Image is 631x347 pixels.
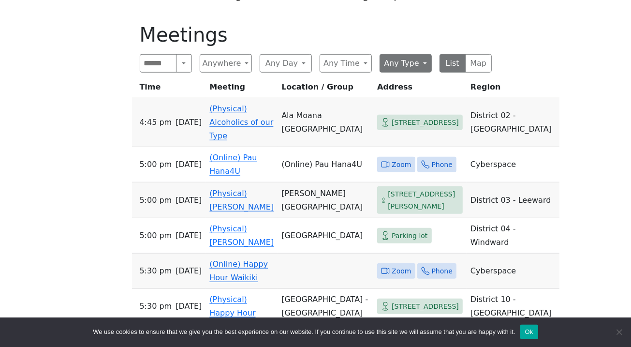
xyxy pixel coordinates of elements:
[380,54,432,73] button: Any Type
[260,54,312,73] button: Any Day
[320,54,372,73] button: Any Time
[209,295,255,317] a: (Physical) Happy Hour
[140,300,172,313] span: 5:30 PM
[388,188,459,212] span: [STREET_ADDRESS][PERSON_NAME]
[278,289,373,324] td: [GEOGRAPHIC_DATA] - [GEOGRAPHIC_DATA]
[209,153,257,176] a: (Online) Pau Hana4U
[140,23,492,46] h1: Meetings
[467,80,559,98] th: Region
[373,80,467,98] th: Address
[140,264,172,278] span: 5:30 PM
[140,54,177,73] input: Search
[392,265,411,277] span: Zoom
[132,80,206,98] th: Time
[176,264,202,278] span: [DATE]
[176,54,191,73] button: Search
[392,301,459,313] span: [STREET_ADDRESS]
[467,147,559,182] td: Cyberspace
[467,98,559,147] td: District 02 - [GEOGRAPHIC_DATA]
[176,158,202,171] span: [DATE]
[465,54,492,73] button: Map
[200,54,252,73] button: Anywhere
[278,147,373,182] td: (Online) Pau Hana4U
[278,182,373,218] td: [PERSON_NAME][GEOGRAPHIC_DATA]
[176,300,202,313] span: [DATE]
[278,98,373,147] td: Ala Moana [GEOGRAPHIC_DATA]
[467,289,559,324] td: District 10 - [GEOGRAPHIC_DATA]
[440,54,466,73] button: List
[140,116,172,129] span: 4:45 PM
[392,159,411,171] span: Zoom
[209,224,274,247] a: (Physical) [PERSON_NAME]
[205,80,278,98] th: Meeting
[392,117,459,129] span: [STREET_ADDRESS]
[614,327,624,337] span: No
[432,265,453,277] span: Phone
[209,104,273,140] a: (Physical) Alcoholics of our Type
[432,159,453,171] span: Phone
[176,116,202,129] span: [DATE]
[520,325,538,339] button: Ok
[467,254,559,289] td: Cyberspace
[140,194,172,207] span: 5:00 PM
[467,218,559,254] td: District 04 - Windward
[278,218,373,254] td: [GEOGRAPHIC_DATA]
[392,230,427,242] span: Parking lot
[209,259,268,282] a: (Online) Happy Hour Waikiki
[176,194,202,207] span: [DATE]
[278,80,373,98] th: Location / Group
[209,189,274,211] a: (Physical) [PERSON_NAME]
[93,327,515,337] span: We use cookies to ensure that we give you the best experience on our website. If you continue to ...
[140,229,172,242] span: 5:00 PM
[140,158,172,171] span: 5:00 PM
[176,229,202,242] span: [DATE]
[467,182,559,218] td: District 03 - Leeward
